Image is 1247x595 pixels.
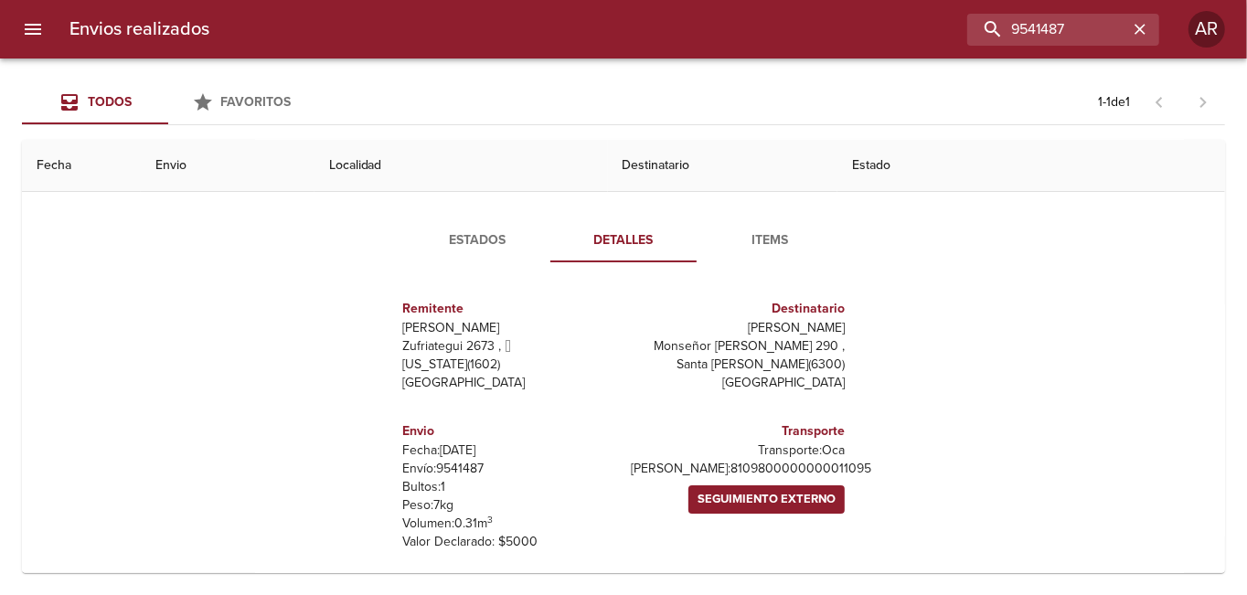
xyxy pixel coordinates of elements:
input: buscar [967,14,1128,46]
p: Volumen: 0.31 m [402,515,616,533]
h6: Destinatario [631,299,845,319]
p: Monseñor [PERSON_NAME] 290 , [631,337,845,356]
p: [GEOGRAPHIC_DATA] [402,374,616,392]
span: Pagina anterior [1137,92,1181,111]
p: 1 - 1 de 1 [1098,93,1130,112]
span: Seguimiento Externo [698,489,836,510]
p: [PERSON_NAME] [631,319,845,337]
button: menu [11,7,55,51]
p: Santa [PERSON_NAME] ( 6300 ) [631,356,845,374]
p: Transporte: Oca [631,441,845,460]
th: Localidad [314,140,608,192]
th: Destinatario [608,140,838,192]
p: [PERSON_NAME] [402,319,616,337]
th: Fecha [22,140,141,192]
p: Peso: 7 kg [402,496,616,515]
p: Valor Declarado: $ 5000 [402,533,616,551]
a: Seguimiento Externo [688,485,845,514]
p: Envío: 9541487 [402,460,616,478]
p: [US_STATE] ( 1602 ) [402,356,616,374]
p: [PERSON_NAME]: 8109800000000011095 [631,460,845,478]
div: Tabs detalle de guia [404,218,843,262]
span: Pagina siguiente [1181,80,1225,124]
div: Abrir información de usuario [1188,11,1225,48]
th: Estado [837,140,1225,192]
h6: Envios realizados [69,15,209,44]
div: AR [1188,11,1225,48]
span: Items [708,229,832,252]
p: Fecha: [DATE] [402,441,616,460]
div: Tabs Envios [22,80,314,124]
p: Bultos: 1 [402,478,616,496]
th: Envio [141,140,314,192]
p: Zufriategui 2673 ,   [402,337,616,356]
span: Estados [415,229,539,252]
h6: Envio [402,421,616,441]
h6: Transporte [631,421,845,441]
p: [GEOGRAPHIC_DATA] [631,374,845,392]
span: Detalles [561,229,686,252]
h6: Remitente [402,299,616,319]
span: Favoritos [221,94,292,110]
sup: 3 [487,514,493,526]
span: Todos [88,94,132,110]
